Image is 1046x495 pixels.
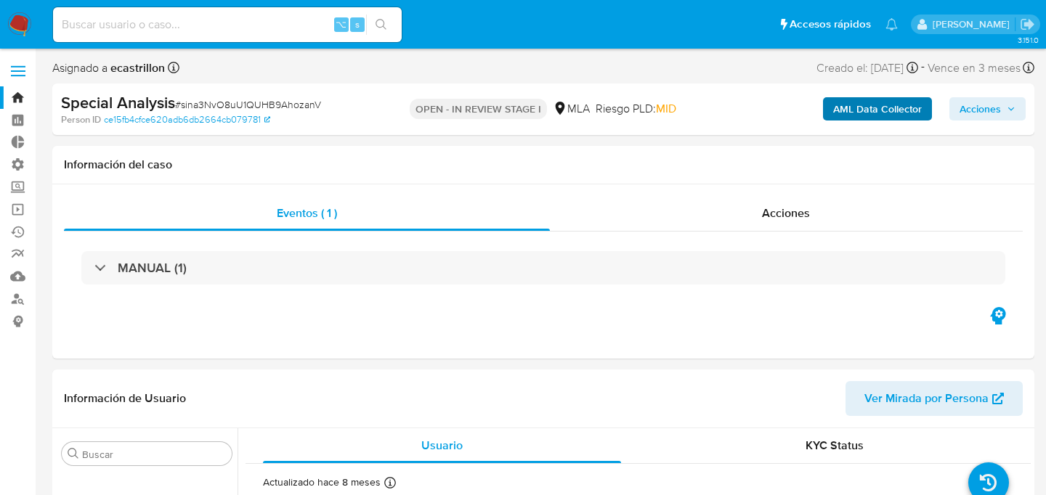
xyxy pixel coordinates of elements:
span: s [355,17,360,31]
div: MANUAL (1) [81,251,1005,285]
b: Special Analysis [61,91,175,114]
span: - [921,58,925,78]
span: Acciones [960,97,1001,120]
span: Asignado a [52,60,165,76]
div: Creado el: [DATE] [816,58,918,78]
span: ⌥ [336,17,346,31]
button: Acciones [949,97,1026,120]
input: Buscar usuario o caso... [53,15,402,34]
input: Buscar [82,448,226,461]
h1: Información de Usuario [64,391,186,406]
a: ce15fb4cfce620adb6db2664cb079781 [104,113,270,126]
h1: Información del caso [64,157,1023,172]
span: MID [656,100,676,117]
button: Buscar [68,448,79,459]
span: Vence en 3 meses [928,60,1021,76]
span: KYC Status [806,437,864,454]
a: Notificaciones [885,18,898,30]
span: Ver Mirada por Persona [864,381,989,416]
span: Acciones [762,205,810,221]
h3: MANUAL (1) [118,260,187,276]
p: juan.calo@mercadolibre.com [933,17,1015,31]
p: OPEN - IN REVIEW STAGE I [410,99,547,119]
p: Actualizado hace 8 meses [263,475,381,489]
span: # sina3NvO8uU1QUHB9AhozanV [175,97,321,112]
span: Riesgo PLD: [596,101,676,117]
button: search-icon [366,15,396,35]
b: Person ID [61,113,101,126]
div: MLA [553,101,590,117]
b: ecastrillon [108,60,165,76]
button: Ver Mirada por Persona [846,381,1023,416]
span: Usuario [421,437,463,454]
button: AML Data Collector [823,97,932,120]
span: Accesos rápidos [790,17,871,32]
span: Eventos ( 1 ) [277,205,337,221]
b: AML Data Collector [833,97,922,120]
a: Salir [1020,17,1035,32]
